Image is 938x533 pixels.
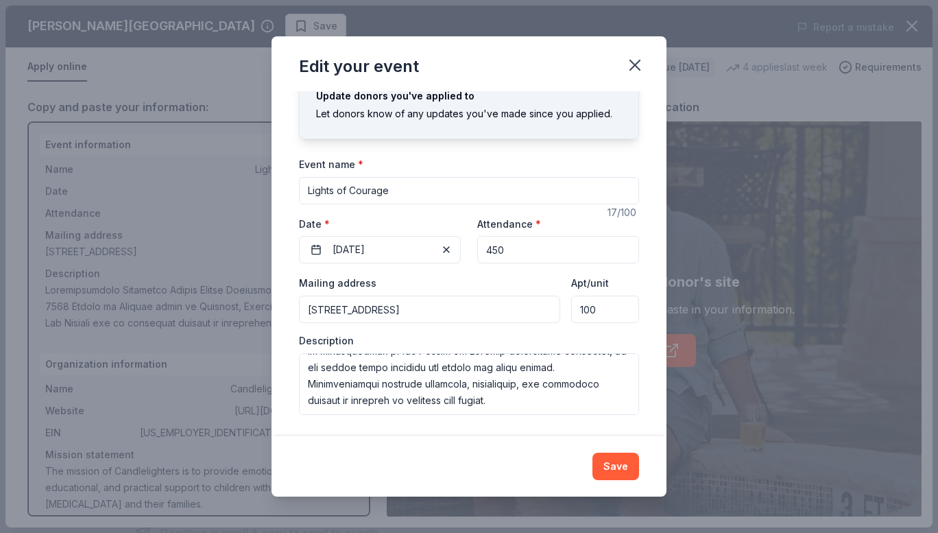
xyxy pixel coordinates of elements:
[571,296,639,323] input: #
[592,453,639,480] button: Save
[299,334,354,348] label: Description
[316,88,622,104] div: Update donors you've applied to
[299,236,461,263] button: [DATE]
[608,204,639,221] div: 17 /100
[477,217,541,231] label: Attendance
[299,177,639,204] input: Spring Fundraiser
[299,353,639,415] textarea: Loremipsumdolo Sitametco Adipis Elitse Doeiusmo temp inci utl 7568 Etdolo ma Aliquae admin ve Qui...
[299,56,419,78] div: Edit your event
[299,158,363,171] label: Event name
[299,276,376,290] label: Mailing address
[316,106,622,122] div: Let donors know of any updates you've made since you applied.
[571,276,609,290] label: Apt/unit
[299,296,560,323] input: Enter a US address
[299,217,461,231] label: Date
[477,236,639,263] input: 20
